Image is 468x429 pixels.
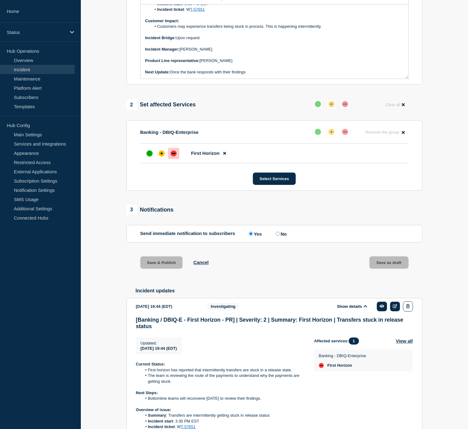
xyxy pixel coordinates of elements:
input: No [276,232,280,236]
button: down [340,126,351,138]
strong: Incident ticket [157,7,184,12]
div: affected [329,129,335,135]
li: Customers may experience transfers being stuck in process. This is happening intermittently. [151,24,404,29]
div: affected [159,151,165,157]
p: Send immediate notification to subscribers [140,231,235,237]
strong: Incident start [157,2,183,6]
div: Notifications [126,205,174,215]
button: affected [326,99,337,110]
button: Select Services [253,173,296,185]
div: affected [329,101,335,107]
p: Upon request [145,35,404,41]
button: Cancel [193,260,209,265]
p: Updated : [141,341,177,346]
strong: Overview of issue: [136,408,172,412]
button: Show details [335,304,369,309]
button: Remove the group [362,126,409,138]
span: [DATE] 19:44 (EDT) [141,346,177,351]
button: View all [396,338,413,345]
div: down [342,101,348,107]
label: No [274,231,287,237]
strong: Product Line representative: [145,58,200,63]
strong: Next Update: [145,70,170,74]
span: First Horizon [328,363,352,368]
button: Clear all [382,99,408,111]
span: Remove the group [366,130,400,135]
p: Banking - DBIQ-Enterprise [319,354,367,358]
div: down [342,129,348,135]
span: 2 [126,100,137,110]
strong: Summary [148,413,166,418]
strong: Customer Impact: [145,19,180,23]
div: Set affected Services [126,100,196,110]
div: Message [141,5,408,79]
span: 3 [126,205,137,215]
h2: Incident updates [136,288,423,294]
div: up [147,151,153,157]
strong: Incident Bridge: [145,35,176,40]
div: [DATE] 19:44 (EDT) [136,302,198,312]
div: down [171,151,177,157]
a: T-57651 [190,7,205,12]
button: Save as draft [370,257,409,269]
p: [PERSON_NAME] [145,47,404,52]
li: Bottomline teams will reconvene [DATE] to review their findings. [142,396,304,402]
span: Affected services: [314,338,362,345]
div: Send immediate notification to subscribers [140,231,409,237]
li: The team is reviewing the route of the payments to understand why the payments are getting stuck. [142,373,304,385]
strong: Incident start [148,419,173,424]
button: down [340,99,351,110]
li: : Transfers are intermittently getting stuck in release status [142,413,304,419]
button: affected [326,126,337,138]
label: Yes [247,231,262,237]
div: up [315,129,321,135]
p: Status [7,30,66,35]
li: First horizon has reported that intermittently transfers are stuck in a release state. [142,368,304,373]
p: [PERSON_NAME] [145,58,404,64]
div: down [319,363,324,368]
input: Yes [249,232,253,236]
p: Banking - DBIQ-Enterprise [140,130,199,135]
button: up [313,99,324,110]
li: : W [151,7,404,12]
strong: Next Steps: [136,391,158,395]
span: Investigating [207,303,240,310]
button: Save & Publish [140,257,183,269]
li: : 3:30 PM EST [142,419,304,424]
span: First Horizon [191,151,220,156]
h3: [Banking / DBIQ-E - First Horizon - PR] | Severity: 2 | Summary: First Horizon | Transfers stuck ... [136,317,413,330]
span: 1 [349,338,359,345]
p: Once the bank responds with their findings [145,69,404,75]
div: up [315,101,321,107]
button: up [313,126,324,138]
strong: Current Status: [136,362,165,367]
strong: Incident Manager: [145,47,180,52]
